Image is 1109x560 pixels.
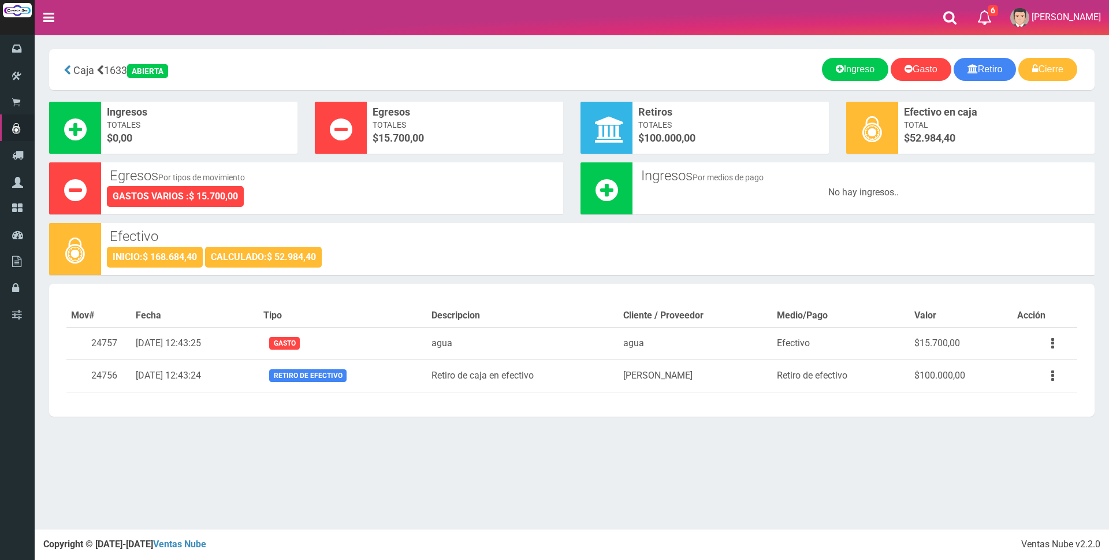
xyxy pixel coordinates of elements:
[772,359,909,392] td: Retiro de efectivo
[58,58,400,81] div: 1633
[1018,58,1077,81] a: Cierre
[910,359,1013,392] td: $100.000,00
[378,132,424,144] font: 15.700,00
[638,186,1089,199] div: No hay ingresos..
[644,132,695,144] font: 100.000,00
[107,247,203,268] div: INICIO:
[107,105,292,120] span: Ingresos
[66,305,131,327] th: Mov#
[110,229,1086,244] h3: Efectivo
[66,359,131,392] td: 24756
[641,168,1086,183] h3: Ingresos
[910,132,955,144] span: 52.984,40
[638,105,823,120] span: Retiros
[131,327,259,359] td: [DATE] 12:43:25
[73,64,94,76] span: Caja
[127,64,168,78] div: ABIERTA
[1021,538,1100,551] div: Ventas Nube v2.2.0
[107,119,292,131] span: Totales
[619,305,772,327] th: Cliente / Proveedor
[904,105,1089,120] span: Efectivo en caja
[43,539,206,550] strong: Copyright © [DATE]-[DATE]
[427,305,619,327] th: Descripcion
[110,168,554,183] h3: Egresos
[269,369,346,381] span: Retiro de efectivo
[954,58,1017,81] a: Retiro
[1013,305,1077,327] th: Acción
[772,327,909,359] td: Efectivo
[427,327,619,359] td: agua
[910,327,1013,359] td: $15.700,00
[373,105,557,120] span: Egresos
[373,131,557,146] span: $
[143,251,197,262] strong: $ 168.684,40
[205,247,322,268] div: CALCULADO:
[638,131,823,146] span: $
[904,131,1089,146] span: $
[638,119,823,131] span: Totales
[158,173,245,182] small: Por tipos de movimiento
[891,58,951,81] a: Gasto
[259,305,427,327] th: Tipo
[904,119,1089,131] span: Total
[619,327,772,359] td: agua
[113,132,132,144] font: 0,00
[427,359,619,392] td: Retiro de caja en efectivo
[107,131,292,146] span: $
[1032,12,1101,23] span: [PERSON_NAME]
[373,119,557,131] span: Totales
[267,251,316,262] strong: $ 52.984,40
[107,186,244,207] div: GASTOS VARIOS :
[910,305,1013,327] th: Valor
[693,173,764,182] small: Por medios de pago
[189,191,238,202] strong: $ 15.700,00
[619,359,772,392] td: [PERSON_NAME]
[822,58,888,81] a: Ingreso
[131,359,259,392] td: [DATE] 12:43:24
[131,305,259,327] th: Fecha
[269,337,299,349] span: Gasto
[3,3,32,17] img: Logo grande
[66,327,131,359] td: 24757
[1010,8,1029,27] img: User Image
[772,305,909,327] th: Medio/Pago
[153,539,206,550] a: Ventas Nube
[988,5,998,16] span: 6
